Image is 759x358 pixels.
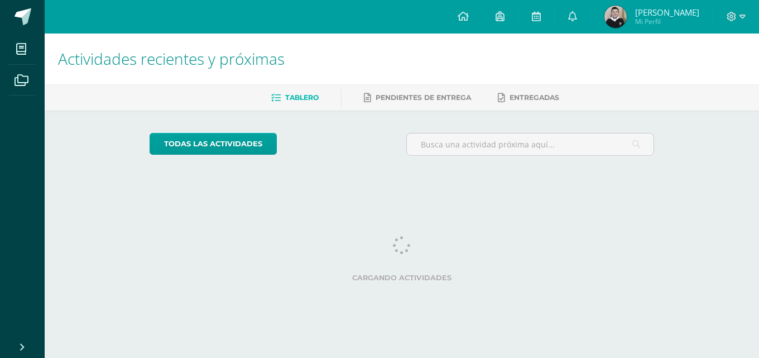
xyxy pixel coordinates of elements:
[364,89,471,107] a: Pendientes de entrega
[150,274,655,282] label: Cargando actividades
[271,89,319,107] a: Tablero
[510,93,559,102] span: Entregadas
[635,7,699,18] span: [PERSON_NAME]
[635,17,699,26] span: Mi Perfil
[498,89,559,107] a: Entregadas
[285,93,319,102] span: Tablero
[407,133,654,155] input: Busca una actividad próxima aquí...
[376,93,471,102] span: Pendientes de entrega
[58,48,285,69] span: Actividades recientes y próximas
[604,6,627,28] img: 72b68dd699ea6cd059df20dfb4d2c7d8.png
[150,133,277,155] a: todas las Actividades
